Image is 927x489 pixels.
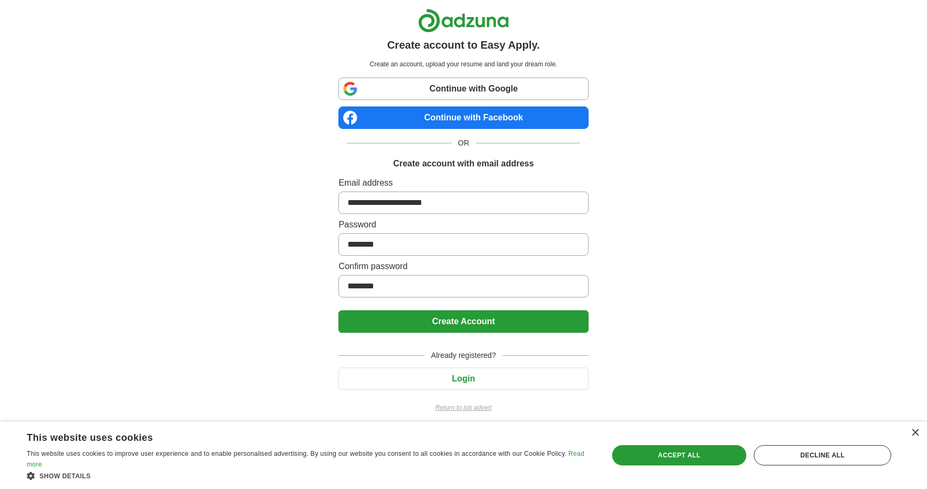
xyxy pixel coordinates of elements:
[338,403,588,412] a: Return to job advert
[338,310,588,333] button: Create Account
[754,445,891,465] div: Decline all
[341,59,586,69] p: Create an account, upload your resume and land your dream role.
[612,445,746,465] div: Accept all
[338,374,588,383] a: Login
[418,9,509,33] img: Adzuna logo
[27,470,591,481] div: Show details
[424,350,502,361] span: Already registered?
[338,106,588,129] a: Continue with Facebook
[338,177,588,189] label: Email address
[27,428,565,444] div: This website uses cookies
[338,368,588,390] button: Login
[338,78,588,100] a: Continue with Google
[452,137,476,149] span: OR
[338,260,588,273] label: Confirm password
[393,157,534,170] h1: Create account with email address
[911,429,919,437] div: Close
[27,450,567,457] span: This website uses cookies to improve user experience and to enable personalised advertising. By u...
[387,37,540,53] h1: Create account to Easy Apply.
[40,472,91,480] span: Show details
[338,218,588,231] label: Password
